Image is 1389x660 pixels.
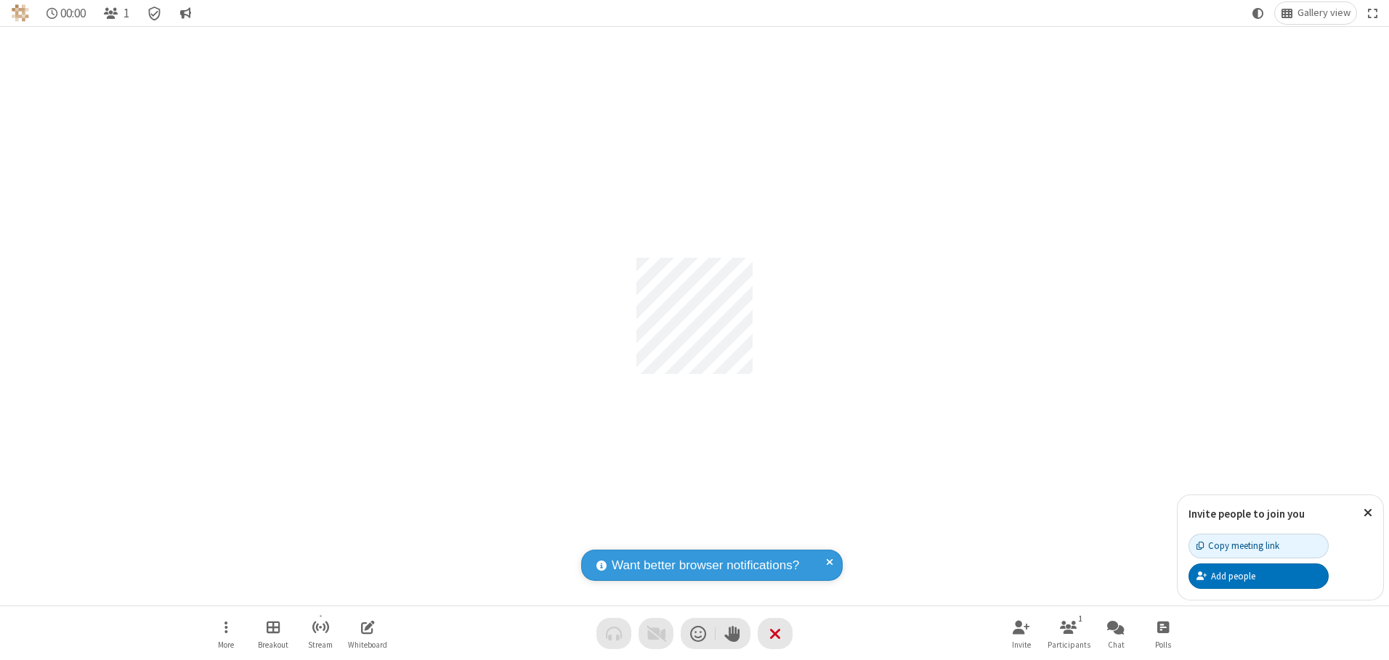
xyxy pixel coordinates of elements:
[1000,613,1043,654] button: Invite participants (Alt+I)
[174,2,197,24] button: Conversation
[758,618,793,649] button: End or leave meeting
[258,640,288,649] span: Breakout
[308,640,333,649] span: Stream
[1275,2,1356,24] button: Change layout
[299,613,342,654] button: Start streaming
[141,2,169,24] div: Meeting details Encryption enabled
[12,4,29,22] img: QA Selenium DO NOT DELETE OR CHANGE
[251,613,295,654] button: Manage Breakout Rooms
[218,640,234,649] span: More
[41,2,92,24] div: Timer
[612,556,799,575] span: Want better browser notifications?
[348,640,387,649] span: Whiteboard
[60,7,86,20] span: 00:00
[596,618,631,649] button: Audio problem - check your Internet connection or call by phone
[1155,640,1171,649] span: Polls
[681,618,716,649] button: Send a reaction
[1362,2,1384,24] button: Fullscreen
[1094,613,1138,654] button: Open chat
[1074,612,1087,625] div: 1
[123,7,129,20] span: 1
[1048,640,1090,649] span: Participants
[639,618,673,649] button: Video
[97,2,135,24] button: Open participant list
[204,613,248,654] button: Open menu
[1188,563,1329,588] button: Add people
[1141,613,1185,654] button: Open poll
[1047,613,1090,654] button: Open participant list
[1188,534,1329,558] button: Copy meeting link
[1247,2,1270,24] button: Using system theme
[1188,507,1305,521] label: Invite people to join you
[1196,539,1279,553] div: Copy meeting link
[346,613,389,654] button: Open shared whiteboard
[1012,640,1031,649] span: Invite
[1353,495,1383,531] button: Close popover
[1297,7,1350,19] span: Gallery view
[1108,640,1125,649] span: Chat
[716,618,750,649] button: Raise hand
